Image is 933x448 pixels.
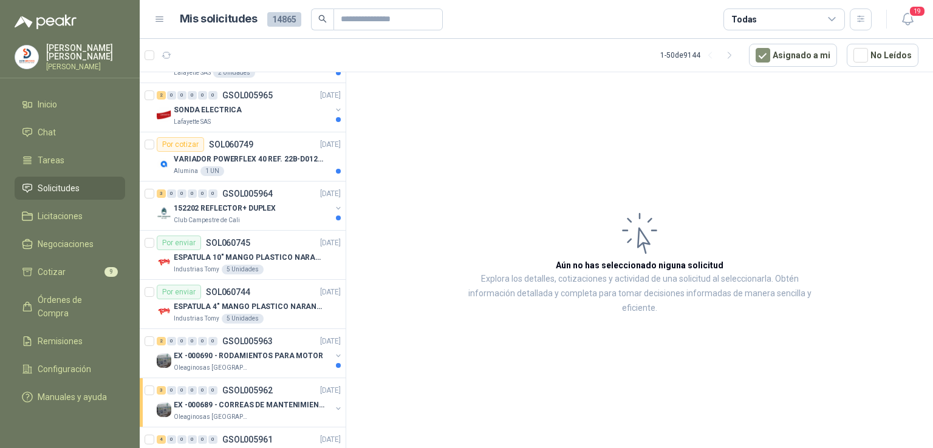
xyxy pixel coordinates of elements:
[731,13,757,26] div: Todas
[157,353,171,368] img: Company Logo
[177,386,186,395] div: 0
[38,390,107,404] span: Manuales y ayuda
[198,337,207,345] div: 0
[38,154,64,167] span: Tareas
[200,166,224,176] div: 1 UN
[140,280,346,329] a: Por enviarSOL060744[DATE] Company LogoESPATULA 4" MANGO PLASTICO NARANJA MARCA TRUPPERIndustrias ...
[174,216,240,225] p: Club Campestre de Cali
[180,10,258,28] h1: Mis solicitudes
[157,137,204,152] div: Por cotizar
[320,139,341,151] p: [DATE]
[174,301,325,313] p: ESPATULA 4" MANGO PLASTICO NARANJA MARCA TRUPPER
[174,314,219,324] p: Industrias Tomy
[320,336,341,347] p: [DATE]
[320,287,341,298] p: [DATE]
[320,188,341,200] p: [DATE]
[15,358,125,381] a: Configuración
[157,186,343,225] a: 3 0 0 0 0 0 GSOL005964[DATE] Company Logo152202 REFLECTOR+ DUPLEXClub Campestre de Cali
[157,91,166,100] div: 2
[847,44,918,67] button: No Leídos
[38,209,83,223] span: Licitaciones
[188,189,197,198] div: 0
[174,203,276,214] p: 152202 REFLECTOR+ DUPLEX
[188,435,197,444] div: 0
[320,385,341,396] p: [DATE]
[909,5,926,17] span: 19
[222,386,273,395] p: GSOL005962
[177,91,186,100] div: 0
[15,93,125,116] a: Inicio
[38,265,66,279] span: Cotizar
[174,399,325,411] p: EX -000689 - CORREAS DE MANTENIMIENTO
[157,386,166,395] div: 3
[222,337,273,345] p: GSOL005963
[206,288,250,296] p: SOL060744
[174,363,250,373] p: Oleaginosas [GEOGRAPHIC_DATA][PERSON_NAME]
[157,402,171,417] img: Company Logo
[15,121,125,144] a: Chat
[320,434,341,446] p: [DATE]
[208,189,217,198] div: 0
[174,350,323,362] p: EX -000690 - RODAMIENTOS PARA MOTOR
[468,272,812,316] p: Explora los detalles, cotizaciones y actividad de una solicitud al seleccionarla. Obtén informaci...
[38,98,57,111] span: Inicio
[320,90,341,101] p: [DATE]
[209,140,253,149] p: SOL060749
[206,239,250,247] p: SOL060745
[15,385,125,409] a: Manuales y ayuda
[267,12,301,27] span: 14865
[174,412,250,422] p: Oleaginosas [GEOGRAPHIC_DATA][PERSON_NAME]
[167,337,176,345] div: 0
[157,189,166,198] div: 3
[38,293,114,320] span: Órdenes de Compra
[157,255,171,270] img: Company Logo
[38,362,91,376] span: Configuración
[167,91,176,100] div: 0
[157,304,171,319] img: Company Logo
[140,132,346,182] a: Por cotizarSOL060749[DATE] Company LogoVARIADOR POWERFLEX 40 REF. 22B-D012N104Alumina1 UN
[38,237,94,251] span: Negociaciones
[38,334,83,348] span: Remisiones
[15,205,125,228] a: Licitaciones
[38,182,80,195] span: Solicitudes
[749,44,837,67] button: Asignado a mi
[46,63,125,70] p: [PERSON_NAME]
[157,107,171,122] img: Company Logo
[174,154,325,165] p: VARIADOR POWERFLEX 40 REF. 22B-D012N104
[318,15,327,23] span: search
[46,44,125,61] p: [PERSON_NAME] [PERSON_NAME]
[177,189,186,198] div: 0
[157,337,166,345] div: 2
[157,435,166,444] div: 4
[157,285,201,299] div: Por enviar
[198,189,207,198] div: 0
[222,189,273,198] p: GSOL005964
[198,386,207,395] div: 0
[222,265,264,274] div: 5 Unidades
[157,334,343,373] a: 2 0 0 0 0 0 GSOL005963[DATE] Company LogoEX -000690 - RODAMIENTOS PARA MOTOROleaginosas [GEOGRAPH...
[208,386,217,395] div: 0
[167,189,176,198] div: 0
[15,260,125,283] a: Cotizar9
[104,267,118,277] span: 9
[15,46,38,69] img: Company Logo
[15,330,125,353] a: Remisiones
[157,88,343,127] a: 2 0 0 0 0 0 GSOL005965[DATE] Company LogoSONDA ELECTRICALafayette SAS
[198,91,207,100] div: 0
[177,337,186,345] div: 0
[15,15,77,29] img: Logo peakr
[174,252,325,263] p: ESPATULA 10" MANGO PLASTICO NARANJA MARCA TRUPPER
[157,206,171,220] img: Company Logo
[556,259,723,272] h3: Aún no has seleccionado niguna solicitud
[167,435,176,444] div: 0
[222,314,264,324] div: 5 Unidades
[38,126,56,139] span: Chat
[174,166,198,176] p: Alumina
[188,386,197,395] div: 0
[188,91,197,100] div: 0
[222,91,273,100] p: GSOL005965
[320,237,341,249] p: [DATE]
[174,117,211,127] p: Lafayette SAS
[213,68,255,78] div: 2 Unidades
[174,68,211,78] p: Lafayette SAS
